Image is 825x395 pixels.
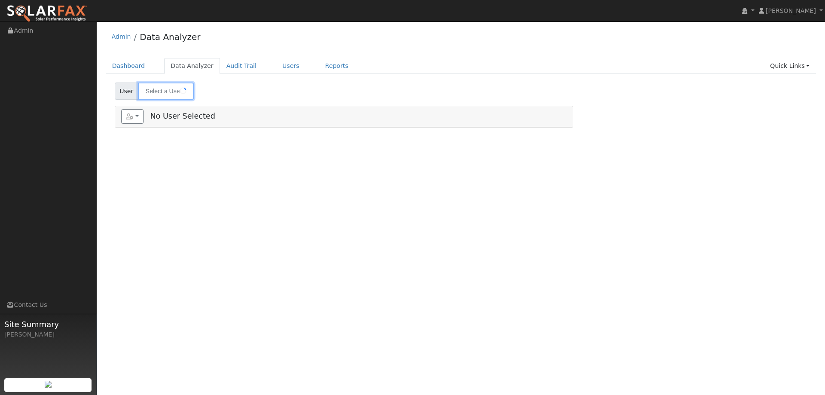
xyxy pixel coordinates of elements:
[45,381,52,388] img: retrieve
[138,83,194,100] input: Select a User
[6,5,87,23] img: SolarFax
[319,58,355,74] a: Reports
[764,58,816,74] a: Quick Links
[121,109,567,124] h5: No User Selected
[106,58,152,74] a: Dashboard
[276,58,306,74] a: Users
[4,318,92,330] span: Site Summary
[766,7,816,14] span: [PERSON_NAME]
[115,83,138,100] span: User
[140,32,200,42] a: Data Analyzer
[4,330,92,339] div: [PERSON_NAME]
[112,33,131,40] a: Admin
[164,58,220,74] a: Data Analyzer
[220,58,263,74] a: Audit Trail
